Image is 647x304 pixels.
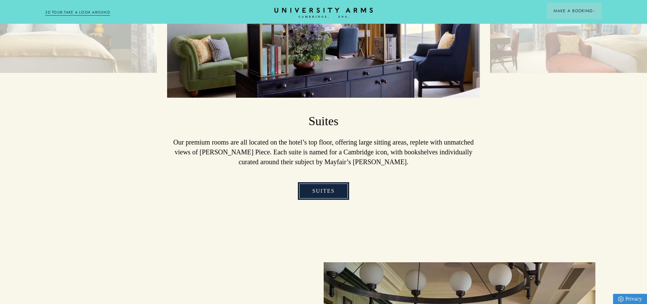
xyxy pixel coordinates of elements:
span: Make a Booking [554,8,595,14]
a: Suites [298,182,349,200]
p: Our premium rooms are all located on the hotel’s top floor, offering large sitting areas, replete... [167,137,480,167]
a: Privacy [613,294,647,304]
img: Privacy [618,296,624,302]
img: Arrow icon [593,10,595,12]
a: 3D TOUR:TAKE A LOOK AROUND [45,9,110,16]
button: Make a BookingArrow icon [547,3,602,19]
a: Home [274,8,373,18]
h3: Suites [167,113,480,130]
